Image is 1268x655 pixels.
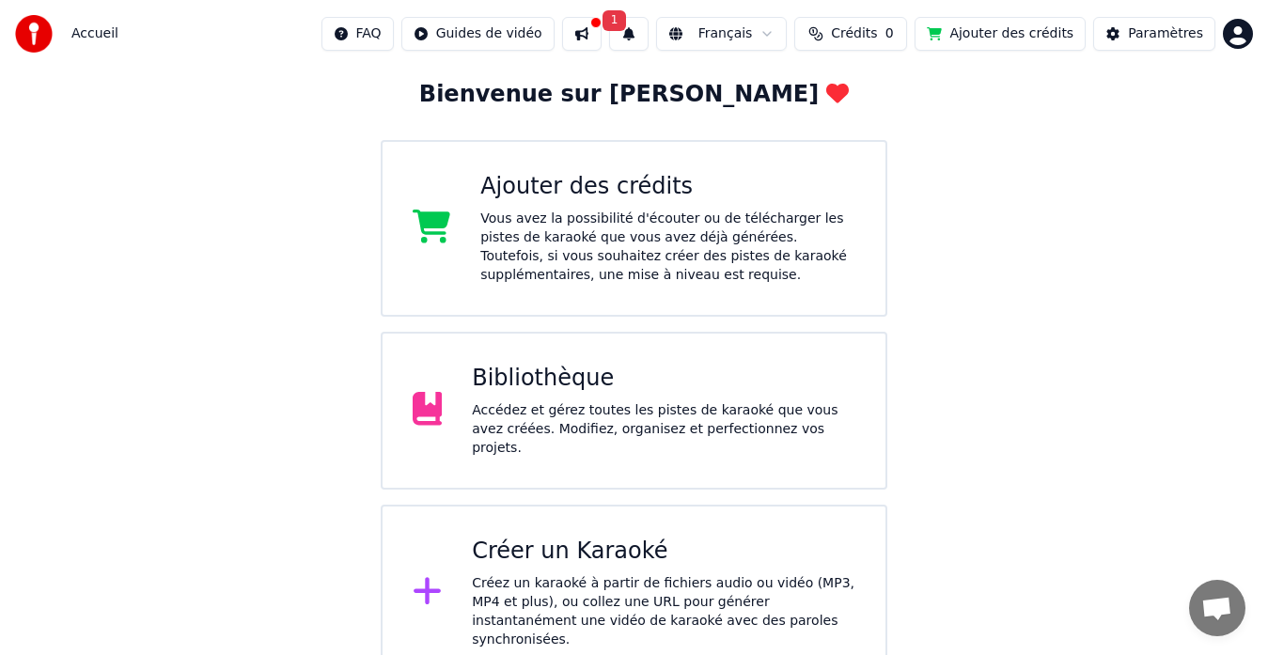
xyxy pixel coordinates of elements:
[472,574,855,649] div: Créez un karaoké à partir de fichiers audio ou vidéo (MP3, MP4 et plus), ou collez une URL pour g...
[609,17,649,51] button: 1
[472,364,855,394] div: Bibliothèque
[321,17,394,51] button: FAQ
[831,24,877,43] span: Crédits
[472,537,855,567] div: Créer un Karaoké
[1189,580,1245,636] div: Ouvrir le chat
[15,15,53,53] img: youka
[472,401,855,458] div: Accédez et gérez toutes les pistes de karaoké que vous avez créées. Modifiez, organisez et perfec...
[1128,24,1203,43] div: Paramètres
[603,10,627,31] span: 1
[915,17,1086,51] button: Ajouter des crédits
[1093,17,1215,51] button: Paramètres
[885,24,894,43] span: 0
[419,80,849,110] div: Bienvenue sur [PERSON_NAME]
[71,24,118,43] span: Accueil
[480,172,855,202] div: Ajouter des crédits
[401,17,555,51] button: Guides de vidéo
[794,17,907,51] button: Crédits0
[480,210,855,285] div: Vous avez la possibilité d'écouter ou de télécharger les pistes de karaoké que vous avez déjà gén...
[71,24,118,43] nav: breadcrumb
